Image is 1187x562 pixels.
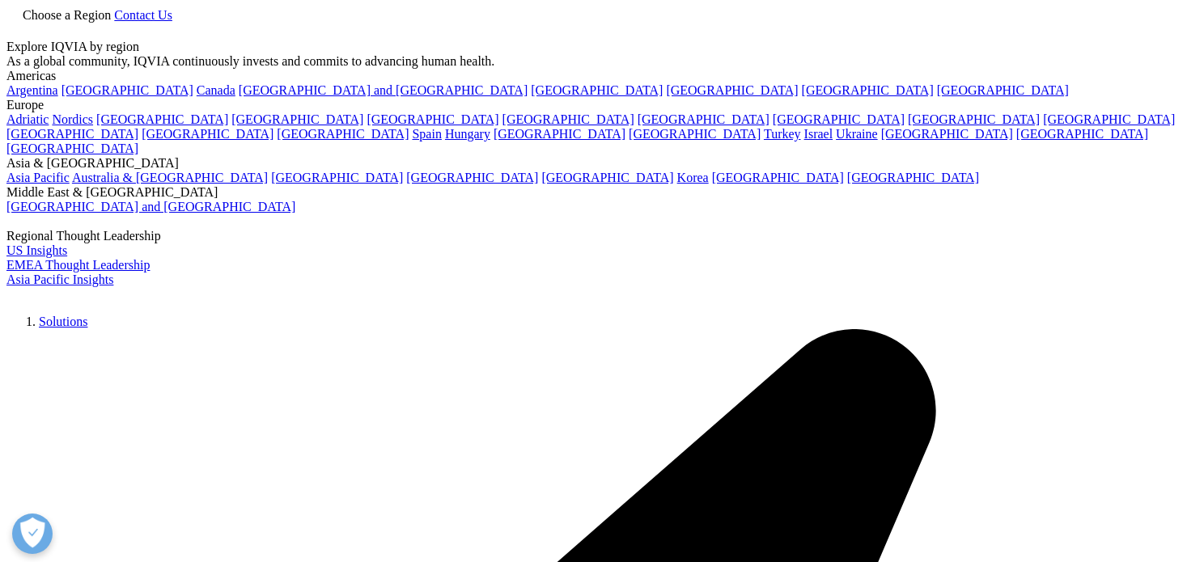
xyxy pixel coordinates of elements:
a: [GEOGRAPHIC_DATA] [142,127,273,141]
a: [GEOGRAPHIC_DATA] [277,127,409,141]
a: [GEOGRAPHIC_DATA] [802,83,934,97]
a: [GEOGRAPHIC_DATA] [502,112,634,126]
a: Contact Us [114,8,172,22]
a: Korea [677,171,709,184]
a: [GEOGRAPHIC_DATA] [773,112,905,126]
a: [GEOGRAPHIC_DATA] [406,171,538,184]
div: Americas [6,69,1181,83]
a: EMEA Thought Leadership [6,258,150,272]
a: Spain [412,127,441,141]
a: [GEOGRAPHIC_DATA] [6,142,138,155]
button: Open Preferences [12,513,53,554]
a: [GEOGRAPHIC_DATA] [96,112,228,126]
div: As a global community, IQVIA continuously invests and commits to advancing human health. [6,54,1181,69]
a: Canada [197,83,235,97]
a: [GEOGRAPHIC_DATA] [6,127,138,141]
a: [GEOGRAPHIC_DATA] [712,171,844,184]
a: [GEOGRAPHIC_DATA] [908,112,1040,126]
a: Argentina [6,83,58,97]
div: Explore IQVIA by region [6,40,1181,54]
a: [GEOGRAPHIC_DATA] [666,83,798,97]
div: Asia & [GEOGRAPHIC_DATA] [6,156,1181,171]
div: Regional Thought Leadership [6,229,1181,243]
a: [GEOGRAPHIC_DATA] [61,83,193,97]
a: [GEOGRAPHIC_DATA] [847,171,979,184]
a: Hungary [445,127,490,141]
div: Middle East & [GEOGRAPHIC_DATA] [6,185,1181,200]
a: [GEOGRAPHIC_DATA] [271,171,403,184]
a: [GEOGRAPHIC_DATA] [367,112,498,126]
a: [GEOGRAPHIC_DATA] [494,127,625,141]
a: Australia & [GEOGRAPHIC_DATA] [72,171,268,184]
a: Asia Pacific [6,171,70,184]
a: Adriatic [6,112,49,126]
a: [GEOGRAPHIC_DATA] and [GEOGRAPHIC_DATA] [6,200,295,213]
a: [GEOGRAPHIC_DATA] [881,127,1013,141]
a: Nordics [52,112,93,126]
a: [GEOGRAPHIC_DATA] [231,112,363,126]
span: Choose a Region [23,8,111,22]
a: [GEOGRAPHIC_DATA] [1043,112,1175,126]
div: Europe [6,98,1181,112]
a: [GEOGRAPHIC_DATA] [531,83,663,97]
a: Asia Pacific Insights [6,273,113,286]
a: [GEOGRAPHIC_DATA] [629,127,761,141]
a: Solutions [39,315,87,328]
a: Israel [804,127,833,141]
a: [GEOGRAPHIC_DATA] [1016,127,1148,141]
a: [GEOGRAPHIC_DATA] [541,171,673,184]
a: [GEOGRAPHIC_DATA] [937,83,1069,97]
a: Ukraine [836,127,878,141]
a: Turkey [764,127,801,141]
a: [GEOGRAPHIC_DATA] [638,112,769,126]
a: [GEOGRAPHIC_DATA] and [GEOGRAPHIC_DATA] [239,83,528,97]
a: US Insights [6,243,67,257]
